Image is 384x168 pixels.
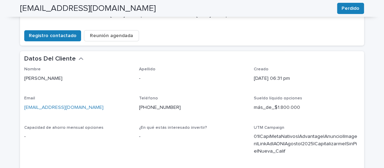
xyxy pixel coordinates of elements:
[139,96,158,100] span: Teléfono
[29,32,77,39] span: Registro contactado
[253,75,360,82] p: [DATE] 06:31 pm
[139,105,181,110] a: [PHONE_NUMBER]
[24,126,104,130] span: Capacidad de ahorro mensual opciones
[84,30,139,41] button: Reunión agendada
[20,3,156,14] h2: [EMAIL_ADDRESS][DOMAIN_NAME]
[24,67,41,71] span: Nombre
[342,5,359,12] span: Perdido
[24,75,131,82] p: [PERSON_NAME]
[24,105,104,110] a: [EMAIL_ADDRESS][DOMAIN_NAME]
[337,3,364,14] button: Perdido
[139,133,245,140] p: -
[253,133,360,155] p: 01|CapiMetaNativos|Advantage|Anuncio|Imagen|LinkAd|AON|Agosto|2025|Capitalizarme|SinPie|Nueva_Calif
[24,55,84,63] button: Datos Del Cliente
[24,133,131,140] p: -
[139,67,155,71] span: Apellido
[253,96,302,100] span: Sueldo líquido opciones
[90,32,133,39] span: Reunión agendada
[253,126,284,130] span: UTM Campaign
[253,67,268,71] span: Creado
[139,75,245,82] p: -
[24,30,81,41] button: Registro contactado
[139,126,207,130] span: ¿En qué estás interesado invertir?
[253,104,360,111] p: más_de_$1.800.000
[24,96,35,100] span: Email
[24,55,76,63] h2: Datos Del Cliente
